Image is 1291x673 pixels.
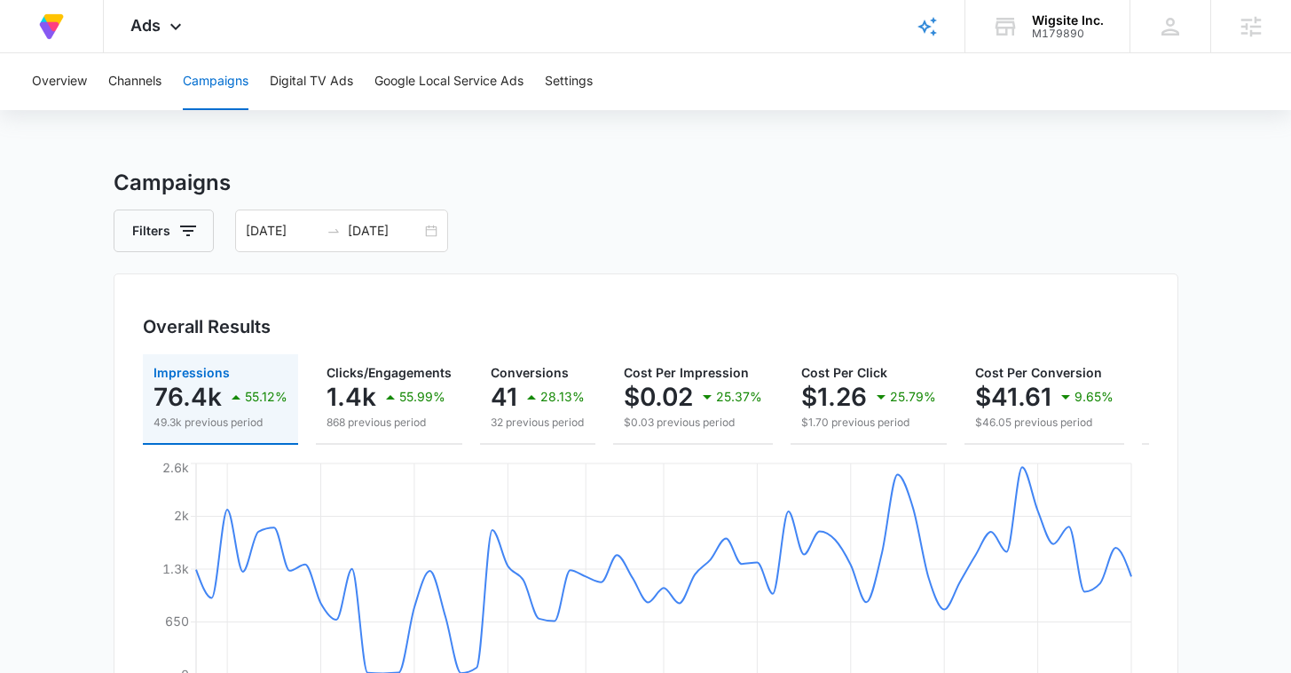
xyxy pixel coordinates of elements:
button: Overview [32,53,87,110]
button: Digital TV Ads [270,53,353,110]
p: $41.61 [975,383,1051,411]
p: 9.65% [1075,391,1114,403]
span: swap-right [327,224,341,238]
span: Cost Per Click [801,365,887,380]
p: $46.05 previous period [975,415,1114,431]
span: Cost Per Impression [624,365,749,380]
p: 32 previous period [491,415,585,431]
p: $1.26 [801,383,867,411]
span: Cost Per Conversion [975,365,1102,380]
p: 1.4k [327,383,376,411]
tspan: 650 [165,614,189,629]
p: 49.3k previous period [154,415,287,431]
button: Channels [108,53,161,110]
span: Conversions [491,365,569,380]
span: Clicks/Engagements [327,365,452,380]
h3: Campaigns [114,167,1178,199]
p: 41 [491,383,517,411]
h3: Overall Results [143,313,271,340]
tspan: 2.6k [162,460,189,475]
input: End date [348,221,421,241]
input: Start date [246,221,319,241]
tspan: 1.3k [162,561,189,576]
p: 55.12% [245,391,287,403]
span: Impressions [154,365,230,380]
button: Filters [114,210,214,252]
p: $0.03 previous period [624,415,762,431]
p: 868 previous period [327,415,452,431]
button: Settings [545,53,593,110]
p: 25.37% [716,391,762,403]
p: $1.70 previous period [801,415,936,431]
button: Google Local Service Ads [374,53,523,110]
tspan: 2k [174,508,189,523]
p: 76.4k [154,383,222,411]
p: 25.79% [890,391,936,403]
div: account name [1032,13,1104,28]
p: 28.13% [540,391,585,403]
img: Volusion [35,11,67,43]
button: Campaigns [183,53,248,110]
span: Ads [130,16,161,35]
p: 55.99% [399,391,445,403]
p: $0.02 [624,383,693,411]
span: to [327,224,341,238]
div: account id [1032,28,1104,40]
